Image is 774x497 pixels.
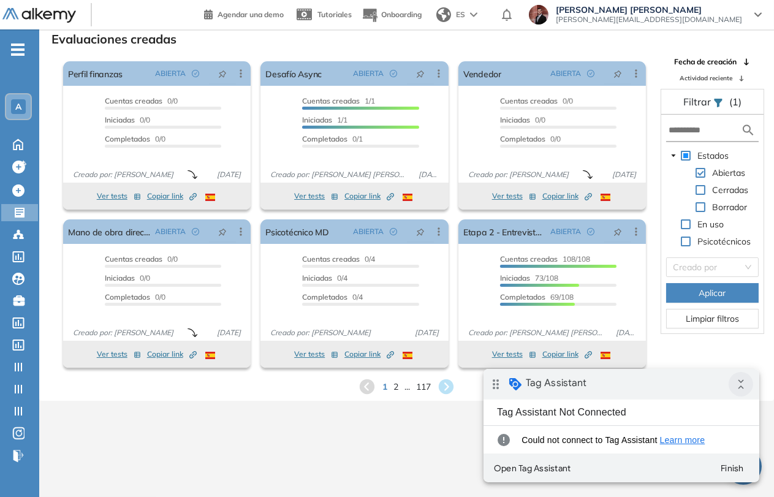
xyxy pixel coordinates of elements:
span: Creado por: [PERSON_NAME] [463,169,574,180]
span: check-circle [192,228,199,235]
span: Iniciadas [500,273,530,283]
h3: Evaluaciones creadas [51,32,176,47]
button: Open Tag Assistant [5,88,93,110]
button: Copiar link [344,347,394,362]
span: 2 [393,381,398,393]
span: Completados [105,134,150,143]
button: Aplicar [666,283,759,303]
img: search icon [741,123,756,138]
span: Creado por: [PERSON_NAME] [265,327,376,338]
span: 117 [416,381,431,393]
span: Actividad reciente [680,74,732,83]
a: Psicotécnico MD [265,219,328,244]
span: Cuentas creadas [500,254,558,264]
span: [PERSON_NAME] [PERSON_NAME] [556,5,742,15]
span: Abiertas [713,167,746,178]
span: pushpin [416,227,425,237]
button: pushpin [209,222,236,241]
span: 0/0 [105,254,178,264]
img: ESP [601,352,610,359]
span: Copiar link [147,191,197,202]
span: 1/1 [302,96,375,105]
i: Collapse debug badge [245,3,270,28]
span: 69/108 [500,292,574,302]
span: Creado por: [PERSON_NAME] [PERSON_NAME] [463,327,611,338]
span: Onboarding [381,10,422,19]
span: 0/0 [105,292,165,302]
span: 0/4 [302,273,347,283]
img: ESP [205,352,215,359]
a: Perfil finanzas [68,61,123,86]
span: 0/0 [105,134,165,143]
span: Cerradas [710,183,751,197]
i: - [11,48,25,51]
span: (1) [729,94,742,109]
span: Iniciadas [500,115,530,124]
span: A [15,102,21,112]
span: Iniciadas [105,115,135,124]
img: ESP [403,194,412,201]
span: ES [456,9,465,20]
span: Copiar link [344,191,394,202]
a: Etapa 2 - Entrevista Agente AI [463,219,545,244]
span: check-circle [587,70,594,77]
button: Onboarding [362,2,422,28]
button: Ver tests [97,189,141,203]
span: ABIERTA [353,226,384,237]
span: Completados [302,292,347,302]
span: Tag Assistant [42,8,103,20]
span: Iniciadas [105,273,135,283]
span: Cuentas creadas [302,254,360,264]
span: Limpiar filtros [686,312,739,325]
span: Aplicar [699,286,726,300]
button: Copiar link [542,347,592,362]
span: [DATE] [410,327,444,338]
span: pushpin [613,69,622,78]
button: Ver tests [294,347,338,362]
span: check-circle [390,228,397,235]
span: Completados [500,134,545,143]
span: check-circle [192,70,199,77]
span: Copiar link [542,191,592,202]
img: world [436,7,451,22]
span: pushpin [218,227,227,237]
button: Finish [227,88,271,110]
span: Copiar link [344,349,394,360]
button: pushpin [407,64,434,83]
span: 1/1 [302,115,347,124]
span: caret-down [670,153,677,159]
span: Fecha de creación [674,56,737,67]
span: ABIERTA [155,68,186,79]
a: Agendar una demo [204,6,284,21]
span: Cuentas creadas [105,96,162,105]
span: Tutoriales [317,10,352,19]
span: 0/4 [302,292,363,302]
span: 1 [382,381,387,393]
span: Psicotécnicos [696,234,754,249]
span: pushpin [613,227,622,237]
span: ABIERTA [155,226,186,237]
span: 0/0 [105,96,178,105]
span: 108/108 [500,254,590,264]
span: [DATE] [212,169,246,180]
i: error [10,59,30,83]
span: Copiar link [147,349,197,360]
span: Abiertas [710,165,748,180]
span: Completados [500,292,545,302]
span: 73/108 [500,273,558,283]
span: Estados [698,150,729,161]
span: Could not connect to Tag Assistant [38,65,256,77]
span: Copiar link [542,349,592,360]
button: Ver tests [492,347,536,362]
button: Ver tests [492,189,536,203]
a: Vendedor [463,61,501,86]
span: [DATE] [611,327,641,338]
span: ABIERTA [550,226,581,237]
span: Psicotécnicos [698,236,751,247]
span: [DATE] [607,169,641,180]
img: arrow [470,12,477,17]
span: 0/1 [302,134,363,143]
span: Cuentas creadas [105,254,162,264]
span: Cuentas creadas [500,96,558,105]
span: 0/0 [500,96,573,105]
